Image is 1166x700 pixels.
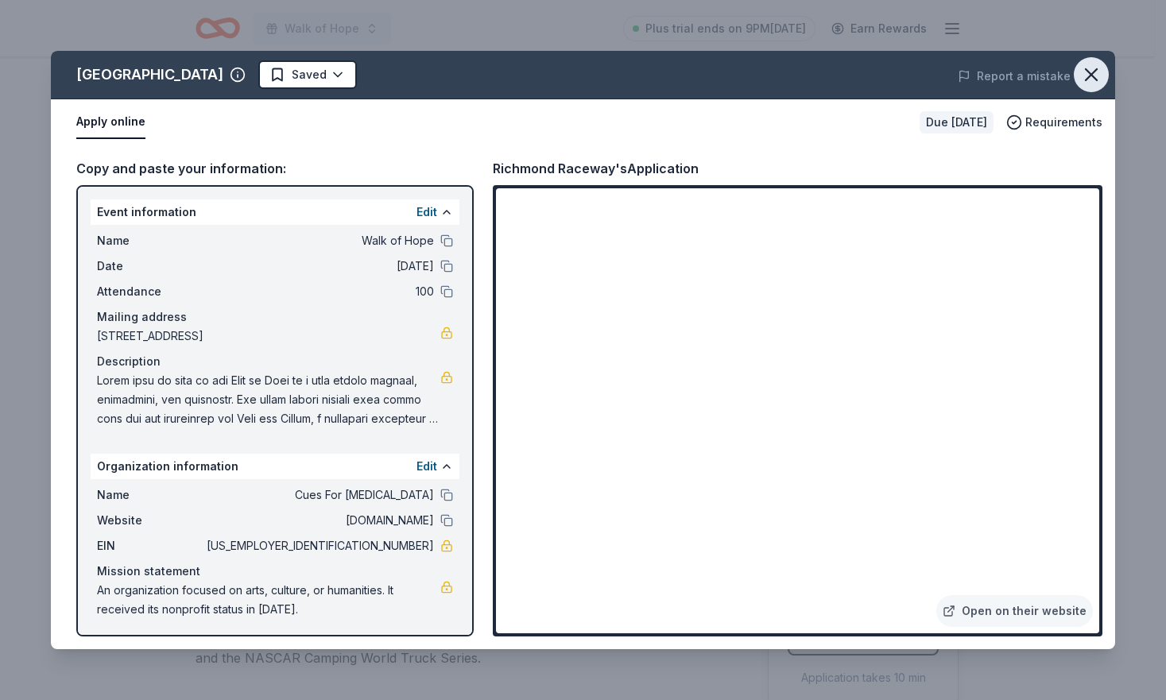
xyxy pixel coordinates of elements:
button: Saved [258,60,357,89]
button: Report a mistake [958,67,1071,86]
span: Name [97,231,203,250]
button: Edit [416,203,437,222]
div: Organization information [91,454,459,479]
div: [GEOGRAPHIC_DATA] [76,62,223,87]
div: Mailing address [97,307,453,327]
div: Description [97,352,453,371]
span: [STREET_ADDRESS] [97,327,440,346]
div: Richmond Raceway's Application [493,158,699,179]
span: Saved [292,65,327,84]
button: Apply online [76,106,145,139]
button: Edit [416,457,437,476]
span: Name [97,485,203,505]
div: Due [DATE] [920,111,994,133]
span: Requirements [1025,113,1102,132]
span: Walk of Hope [203,231,434,250]
span: Website [97,511,203,530]
span: Attendance [97,282,203,301]
div: Event information [91,199,459,225]
div: Copy and paste your information: [76,158,474,179]
button: Requirements [1006,113,1102,132]
div: Mission statement [97,562,453,581]
span: [DATE] [203,257,434,276]
span: Date [97,257,203,276]
a: Open on their website [936,595,1093,627]
span: 100 [203,282,434,301]
span: EIN [97,536,203,555]
span: Cues For [MEDICAL_DATA] [203,485,434,505]
span: Lorem ipsu do sita co adi Elit se Doei te i utla etdolo magnaal, enimadmini, ven quisnostr. Exe u... [97,371,440,428]
span: [US_EMPLOYER_IDENTIFICATION_NUMBER] [203,536,434,555]
span: An organization focused on arts, culture, or humanities. It received its nonprofit status in [DATE]. [97,581,440,619]
span: [DOMAIN_NAME] [203,511,434,530]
